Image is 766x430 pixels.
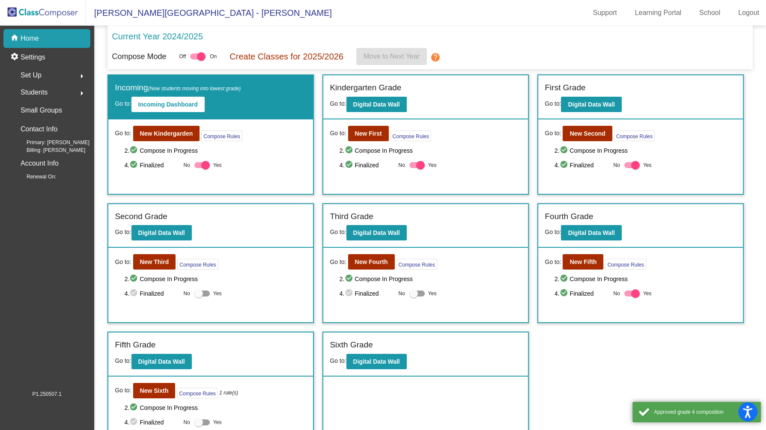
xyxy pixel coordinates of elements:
[643,288,652,299] span: Yes
[344,274,355,284] mat-icon: check_circle
[115,228,131,235] span: Go to:
[554,274,737,284] span: 2. Compose In Progress
[559,274,569,284] mat-icon: check_circle
[355,258,388,265] b: New Fourth
[586,6,624,20] a: Support
[364,53,420,60] span: Move to Next Year
[21,123,57,135] p: Contact Info
[731,6,766,20] a: Logout
[346,354,407,369] button: Digital Data Wall
[344,288,355,299] mat-icon: check_circle
[112,51,166,62] p: Compose Mode
[131,354,192,369] button: Digital Data Wall
[125,274,307,284] span: 2. Compose In Progress
[115,258,131,267] span: Go to:
[569,258,596,265] b: New Fifth
[177,388,218,398] button: Compose Rules
[346,225,407,240] button: Digital Data Wall
[554,288,609,299] span: 4. Finalized
[138,229,185,236] b: Digital Data Wall
[115,357,131,364] span: Go to:
[115,339,155,351] label: Fifth Grade
[614,130,655,141] button: Compose Rules
[344,145,355,156] mat-icon: check_circle
[140,387,169,394] b: New Sixth
[112,30,203,43] p: Current Year 2024/2025
[138,358,185,365] b: Digital Data Wall
[430,52,441,62] mat-icon: help
[545,258,561,267] span: Go to:
[545,129,561,138] span: Go to:
[21,69,42,81] span: Set Up
[115,129,131,138] span: Go to:
[115,100,131,107] span: Go to:
[183,161,190,169] span: No
[330,339,373,351] label: Sixth Grade
[344,160,355,170] mat-icon: check_circle
[133,254,176,270] button: New Third
[554,160,609,170] span: 4. Finalized
[353,358,400,365] b: Digital Data Wall
[428,160,437,170] span: Yes
[356,48,427,65] button: Move to Next Year
[545,211,593,223] label: Fourth Grade
[21,33,39,44] p: Home
[545,82,585,94] label: First Grade
[21,52,45,62] p: Settings
[692,6,727,20] a: School
[179,53,186,60] span: Off
[346,97,407,112] button: Digital Data Wall
[559,160,569,170] mat-icon: check_circle
[628,6,689,20] a: Learning Portal
[133,383,176,398] button: New Sixth
[355,130,382,137] b: New First
[563,254,603,270] button: New Fifth
[129,288,140,299] mat-icon: check_circle
[353,229,400,236] b: Digital Data Wall
[545,100,561,107] span: Go to:
[21,104,62,116] p: Small Groups
[561,225,621,240] button: Digital Data Wall
[545,228,561,235] span: Go to:
[568,101,614,108] b: Digital Data Wall
[13,139,89,146] span: Primary: [PERSON_NAME]
[21,86,48,98] span: Students
[129,274,140,284] mat-icon: check_circle
[125,403,307,413] span: 2. Compose In Progress
[353,101,400,108] b: Digital Data Wall
[140,130,193,137] b: New Kindergarden
[568,229,614,236] b: Digital Data Wall
[125,417,179,427] span: 4. Finalized
[340,274,522,284] span: 2. Compose In Progress
[125,145,307,156] span: 2. Compose In Progress
[330,100,346,107] span: Go to:
[115,82,241,94] label: Incoming
[569,130,605,137] b: New Second
[21,157,59,169] p: Account Info
[125,160,179,170] span: 4. Finalized
[330,129,346,138] span: Go to:
[563,126,612,141] button: New Second
[125,288,179,299] span: 4. Finalized
[115,386,131,395] span: Go to:
[177,259,218,270] button: Compose Rules
[643,160,652,170] span: Yes
[133,126,200,141] button: New Kindergarden
[138,101,198,108] b: Incoming Dashboard
[348,126,389,141] button: New First
[654,408,754,416] div: Approved grade 4 composition
[13,146,85,154] span: Billing: [PERSON_NAME]
[398,290,405,297] span: No
[605,259,646,270] button: Compose Rules
[131,225,192,240] button: Digital Data Wall
[561,97,621,112] button: Digital Data Wall
[129,160,140,170] mat-icon: check_circle
[77,88,87,98] mat-icon: arrow_right
[330,228,346,235] span: Go to:
[348,254,395,270] button: New Fourth
[396,259,437,270] button: Compose Rules
[398,161,405,169] span: No
[140,258,169,265] b: New Third
[559,145,569,156] mat-icon: check_circle
[115,211,167,223] label: Second Grade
